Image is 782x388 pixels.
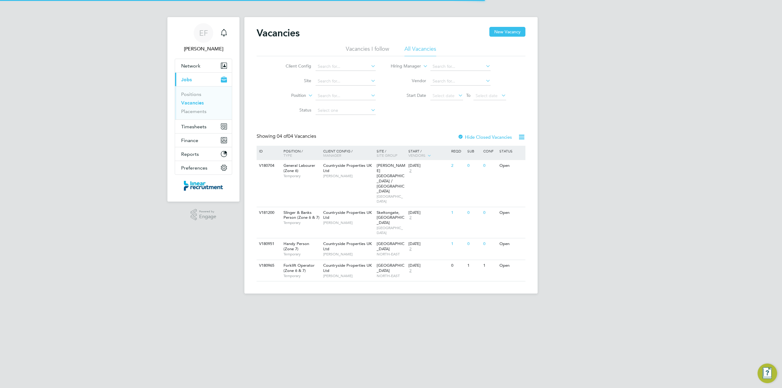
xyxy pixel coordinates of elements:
[181,91,201,97] a: Positions
[175,45,232,53] span: Emma Fitzgibbons
[407,146,450,161] div: Start /
[323,220,374,225] span: [PERSON_NAME]
[258,207,279,218] div: V181200
[377,225,406,235] span: [GEOGRAPHIC_DATA]
[258,146,279,156] div: ID
[258,260,279,271] div: V180965
[408,163,448,168] div: [DATE]
[758,364,777,383] button: Engage Resource Center
[377,153,397,158] span: Site Group
[430,62,491,71] input: Search for...
[175,181,232,191] a: Go to home page
[430,77,491,86] input: Search for...
[377,241,404,251] span: [GEOGRAPHIC_DATA]
[408,241,448,247] div: [DATE]
[175,73,232,86] button: Jobs
[181,108,206,114] a: Placements
[181,165,207,171] span: Preferences
[277,133,316,139] span: 04 Vacancies
[377,273,406,278] span: NORTH-EAST
[408,215,412,220] span: 2
[377,210,404,225] span: Skeltongate, [GEOGRAPHIC_DATA]
[283,220,320,225] span: Temporary
[458,134,512,140] label: Hide Closed Vacancies
[283,174,320,178] span: Temporary
[276,63,311,69] label: Client Config
[258,160,279,171] div: V180704
[283,241,309,251] span: Handy Person (Zone 7)
[323,163,372,173] span: Countryside Properties UK Ltd
[276,78,311,83] label: Site
[386,63,421,69] label: Hiring Manager
[377,194,406,203] span: [GEOGRAPHIC_DATA]
[377,263,404,273] span: [GEOGRAPHIC_DATA]
[482,260,498,271] div: 1
[391,93,426,98] label: Start Date
[346,45,389,56] li: Vacancies I follow
[258,238,279,250] div: V180951
[391,78,426,83] label: Vendor
[191,209,217,221] a: Powered byEngage
[175,120,232,133] button: Timesheets
[181,137,198,143] span: Finance
[257,27,300,39] h2: Vacancies
[316,77,376,86] input: Search for...
[323,263,372,273] span: Countryside Properties UK Ltd
[276,107,311,113] label: Status
[450,260,466,271] div: 0
[466,238,482,250] div: 0
[181,77,192,82] span: Jobs
[408,153,426,158] span: Vendors
[181,100,204,106] a: Vacancies
[181,124,206,130] span: Timesheets
[498,207,524,218] div: Open
[450,207,466,218] div: 1
[199,29,208,37] span: EF
[498,160,524,171] div: Open
[323,174,374,178] span: [PERSON_NAME]
[377,252,406,257] span: NORTH-EAST
[466,146,482,156] div: Sub
[498,146,524,156] div: Status
[283,210,320,220] span: Slinger & Banks Person (Zone 6 & 7)
[450,238,466,250] div: 1
[408,268,412,273] span: 2
[271,93,306,99] label: Position
[408,247,412,252] span: 2
[466,160,482,171] div: 0
[482,238,498,250] div: 0
[408,210,448,215] div: [DATE]
[316,106,376,115] input: Select one
[404,45,436,56] li: All Vacancies
[283,252,320,257] span: Temporary
[482,160,498,171] div: 0
[408,263,448,268] div: [DATE]
[181,151,199,157] span: Reports
[323,241,372,251] span: Countryside Properties UK Ltd
[466,260,482,271] div: 1
[377,163,405,194] span: [PERSON_NAME][GEOGRAPHIC_DATA] / [GEOGRAPHIC_DATA]
[279,146,322,160] div: Position /
[498,238,524,250] div: Open
[323,252,374,257] span: [PERSON_NAME]
[323,153,341,158] span: Manager
[283,163,315,173] span: General Labourer (Zone 6)
[408,168,412,174] span: 2
[498,260,524,271] div: Open
[283,263,315,273] span: Forklift Operator (Zone 6 & 7)
[323,210,372,220] span: Countryside Properties UK Ltd
[476,93,498,98] span: Select date
[175,59,232,72] button: Network
[489,27,525,37] button: New Vacancy
[181,63,200,69] span: Network
[433,93,455,98] span: Select date
[175,161,232,174] button: Preferences
[175,86,232,119] div: Jobs
[257,133,317,140] div: Showing
[482,146,498,156] div: Conf
[316,62,376,71] input: Search for...
[283,273,320,278] span: Temporary
[316,92,376,100] input: Search for...
[283,153,292,158] span: Type
[323,273,374,278] span: [PERSON_NAME]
